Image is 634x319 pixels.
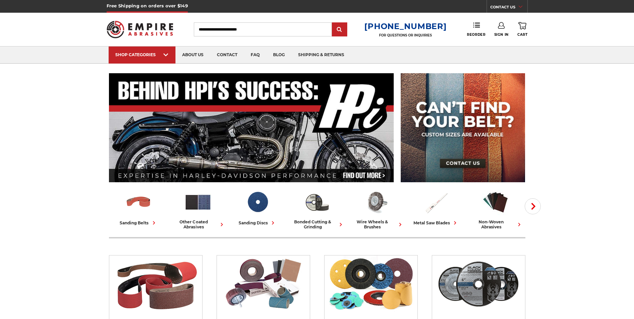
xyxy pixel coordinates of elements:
img: Non-woven Abrasives [482,188,509,216]
span: Reorder [467,32,485,37]
a: non-woven abrasives [469,188,523,229]
a: contact [210,46,244,64]
span: Sign In [494,32,509,37]
img: Sanding Belts [112,255,199,312]
button: Next [525,198,541,214]
img: Bonded Cutting & Grinding [435,255,522,312]
a: other coated abrasives [171,188,225,229]
a: faq [244,46,266,64]
a: wire wheels & brushes [350,188,404,229]
img: Other Coated Abrasives [184,188,212,216]
img: Metal Saw Blades [422,188,450,216]
img: Sanding Belts [125,188,152,216]
div: wire wheels & brushes [350,219,404,229]
div: SHOP CATEGORIES [115,52,169,57]
img: Empire Abrasives [107,16,173,42]
a: bonded cutting & grinding [290,188,344,229]
img: Wire Wheels & Brushes [363,188,390,216]
a: metal saw blades [409,188,463,226]
a: CONTACT US [490,3,527,13]
a: sanding discs [231,188,285,226]
img: Sanding Discs [244,188,271,216]
input: Submit [333,23,346,36]
div: non-woven abrasives [469,219,523,229]
div: metal saw blades [413,219,459,226]
img: Other Coated Abrasives [220,255,306,312]
div: bonded cutting & grinding [290,219,344,229]
div: sanding discs [239,219,276,226]
img: Bonded Cutting & Grinding [303,188,331,216]
a: Cart [517,22,527,37]
img: Sanding Discs [328,255,414,312]
p: FOR QUESTIONS OR INQUIRIES [364,33,447,37]
a: shipping & returns [291,46,351,64]
a: blog [266,46,291,64]
a: sanding belts [112,188,166,226]
div: other coated abrasives [171,219,225,229]
a: Reorder [467,22,485,36]
a: about us [175,46,210,64]
a: [PHONE_NUMBER] [364,21,447,31]
div: sanding belts [120,219,157,226]
img: promo banner for custom belts. [401,73,525,182]
img: Banner for an interview featuring Horsepower Inc who makes Harley performance upgrades featured o... [109,73,394,182]
span: Cart [517,32,527,37]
